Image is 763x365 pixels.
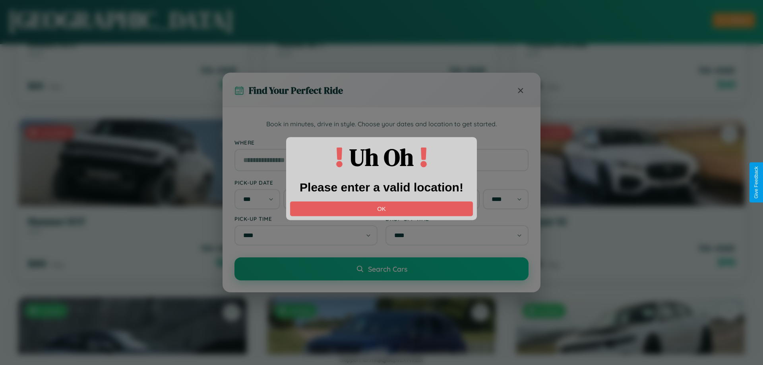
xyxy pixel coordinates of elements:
label: Drop-off Date [385,179,529,186]
label: Pick-up Date [234,179,378,186]
label: Drop-off Time [385,215,529,222]
label: Where [234,139,529,146]
span: Search Cars [368,265,407,273]
p: Book in minutes, drive in style. Choose your dates and location to get started. [234,119,529,129]
label: Pick-up Time [234,215,378,222]
h3: Find Your Perfect Ride [249,84,343,97]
